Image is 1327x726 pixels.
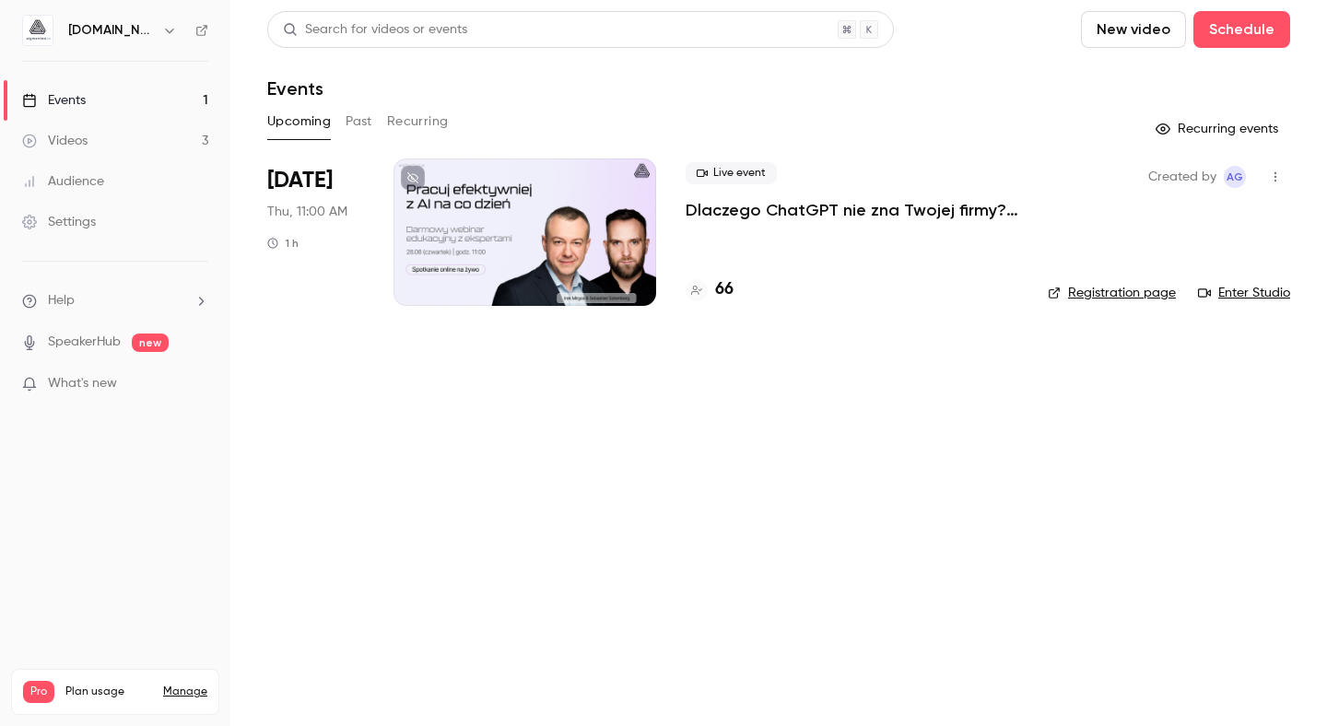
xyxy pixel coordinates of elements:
[267,203,347,221] span: Thu, 11:00 AM
[686,162,777,184] span: Live event
[22,291,208,310] li: help-dropdown-opener
[23,681,54,703] span: Pro
[686,277,734,302] a: 66
[1193,11,1290,48] button: Schedule
[387,107,449,136] button: Recurring
[68,21,155,40] h6: [DOMAIN_NAME]
[163,685,207,699] a: Manage
[22,132,88,150] div: Videos
[132,334,169,352] span: new
[48,374,117,393] span: What's new
[686,199,1018,221] a: Dlaczego ChatGPT nie zna Twojej firmy? Praktyczny przewodnik przygotowania wiedzy firmowej jako k...
[346,107,372,136] button: Past
[267,158,364,306] div: Aug 28 Thu, 11:00 AM (Europe/Berlin)
[267,107,331,136] button: Upcoming
[23,16,53,45] img: aigmented.io
[22,172,104,191] div: Audience
[1148,166,1216,188] span: Created by
[1048,284,1176,302] a: Registration page
[1198,284,1290,302] a: Enter Studio
[1227,166,1243,188] span: AG
[267,166,333,195] span: [DATE]
[48,333,121,352] a: SpeakerHub
[283,20,467,40] div: Search for videos or events
[1147,114,1290,144] button: Recurring events
[48,291,75,310] span: Help
[65,685,152,699] span: Plan usage
[22,91,86,110] div: Events
[22,213,96,231] div: Settings
[267,236,299,251] div: 1 h
[1081,11,1186,48] button: New video
[1224,166,1246,188] span: Aleksandra Grabarska
[267,77,323,100] h1: Events
[715,277,734,302] h4: 66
